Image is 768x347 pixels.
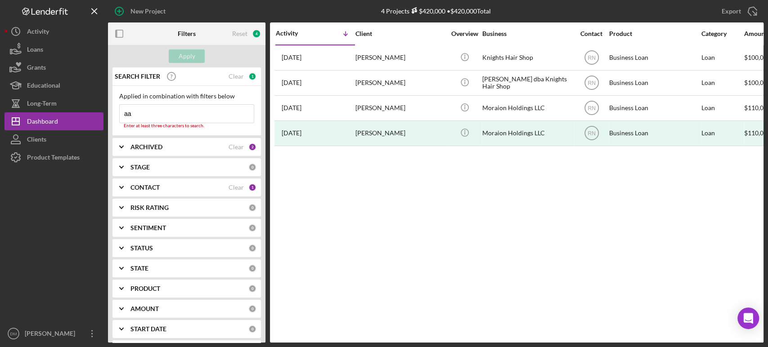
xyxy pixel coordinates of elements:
div: [PERSON_NAME] [355,121,445,145]
button: Educational [4,76,103,94]
div: Moraion Holdings LLC [482,121,572,145]
div: [PERSON_NAME] dba Knights Hair Shop [482,71,572,95]
div: Loan [701,71,743,95]
div: 0 [248,305,256,313]
text: RN [588,105,595,111]
button: Clients [4,130,103,148]
button: Long-Term [4,94,103,112]
b: START DATE [130,325,166,333]
div: Applied in combination with filters below [119,93,254,100]
b: SEARCH FILTER [115,73,160,80]
div: 0 [248,244,256,252]
div: Loan [701,46,743,70]
div: Loans [27,40,43,61]
div: Product [609,30,699,37]
time: 2023-03-09 14:33 [282,129,301,137]
div: Overview [448,30,481,37]
div: 0 [248,224,256,232]
div: Business Loan [609,96,699,120]
div: Loan [701,96,743,120]
div: Business Loan [609,121,699,145]
button: Grants [4,58,103,76]
time: 2025-06-27 15:57 [282,79,301,86]
div: Apply [179,49,195,63]
div: Clear [229,143,244,151]
div: Long-Term [27,94,57,115]
div: 0 [248,264,256,272]
div: $420,000 [409,7,445,15]
div: Knights Hair Shop [482,46,572,70]
div: 1 [248,72,256,80]
button: DM[PERSON_NAME] [4,325,103,343]
button: Apply [169,49,205,63]
div: Activity [276,30,315,37]
div: 0 [248,163,256,171]
div: Business Loan [609,46,699,70]
div: Business Loan [609,71,699,95]
button: Dashboard [4,112,103,130]
b: Filters [178,30,196,37]
b: ARCHIVED [130,143,162,151]
div: [PERSON_NAME] [355,71,445,95]
div: Business [482,30,572,37]
text: RN [588,130,595,137]
div: Client [355,30,445,37]
div: Open Intercom Messenger [737,307,759,329]
b: STAGE [130,164,150,171]
div: 1 [248,183,256,191]
div: Category [701,30,743,37]
div: Reset [232,30,247,37]
div: [PERSON_NAME] [355,96,445,120]
time: 2025-01-05 22:45 [282,104,301,111]
div: Moraion Holdings LLC [482,96,572,120]
div: Educational [27,76,60,97]
div: Activity [27,22,49,43]
time: 2025-07-07 16:43 [282,54,301,61]
div: 2 [248,143,256,151]
div: 4 Projects • $420,000 Total [381,7,491,15]
div: Grants [27,58,46,79]
text: DM [10,331,17,336]
div: Clear [229,73,244,80]
div: 0 [248,204,256,212]
div: Export [722,2,741,20]
text: RN [588,80,595,86]
div: [PERSON_NAME] [355,46,445,70]
div: 0 [248,325,256,333]
button: New Project [108,2,175,20]
button: Product Templates [4,148,103,166]
b: RISK RATING [130,204,169,211]
b: PRODUCT [130,285,160,292]
text: RN [588,55,595,61]
b: STATUS [130,245,153,252]
b: CONTACT [130,184,160,191]
button: Activity [4,22,103,40]
div: New Project [130,2,166,20]
div: 0 [248,285,256,293]
div: Loan [701,121,743,145]
b: SENTIMENT [130,224,166,231]
div: Clients [27,130,46,151]
b: STATE [130,265,148,272]
div: Dashboard [27,112,58,133]
div: [PERSON_NAME] [22,325,81,345]
button: Export [713,2,764,20]
div: Enter at least three characters to search. [119,123,254,129]
button: Loans [4,40,103,58]
div: Clear [229,184,244,191]
div: Contact [575,30,608,37]
b: AMOUNT [130,305,159,312]
div: Product Templates [27,148,80,169]
div: 4 [252,29,261,38]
